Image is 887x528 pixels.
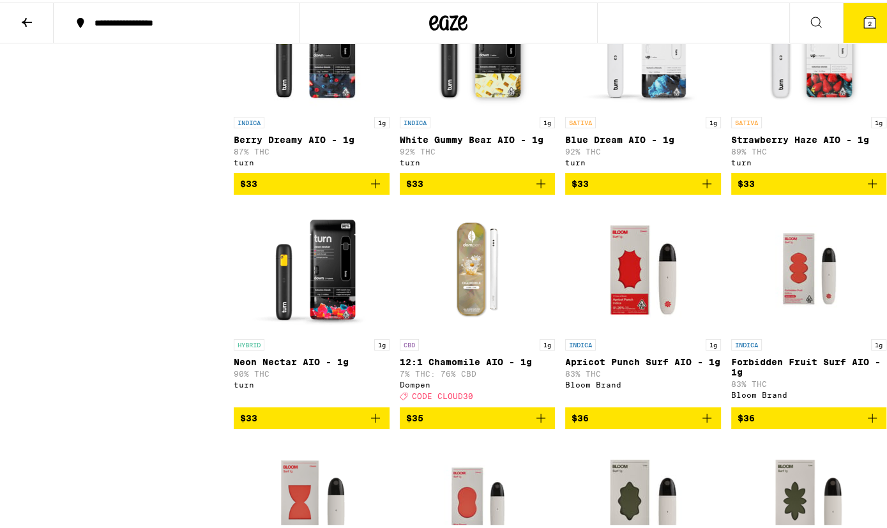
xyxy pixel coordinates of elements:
span: $36 [572,411,589,421]
p: 7% THC: 76% CBD [400,367,556,375]
span: 2 [868,17,872,25]
span: Hi. Need any help? [8,9,92,19]
p: Apricot Punch Surf AIO - 1g [565,354,721,365]
img: Bloom Brand - Apricot Punch Surf AIO - 1g [579,202,707,330]
p: Strawberry Haze AIO - 1g [731,132,887,142]
p: Berry Dreamy AIO - 1g [234,132,390,142]
p: Neon Nectar AIO - 1g [234,354,390,365]
p: INDICA [731,336,762,348]
span: CODE CLOUD30 [412,390,473,398]
p: 90% THC [234,367,390,375]
div: turn [731,156,887,164]
img: Dompen - 12:1 Chamomile AIO - 1g [413,202,541,330]
button: Add to bag [234,405,390,426]
p: 12:1 Chamomile AIO - 1g [400,354,556,365]
button: Add to bag [731,405,887,426]
p: 92% THC [400,145,556,153]
a: Open page for Neon Nectar AIO - 1g from turn [234,202,390,404]
button: Add to bag [234,170,390,192]
p: Blue Dream AIO - 1g [565,132,721,142]
div: turn [400,156,556,164]
button: Add to bag [565,405,721,426]
p: SATIVA [565,114,596,126]
button: Add to bag [731,170,887,192]
p: White Gummy Bear AIO - 1g [400,132,556,142]
div: Dompen [400,378,556,386]
div: turn [565,156,721,164]
span: $33 [240,176,257,186]
p: 1g [871,336,886,348]
p: 1g [706,336,721,348]
a: Open page for Apricot Punch Surf AIO - 1g from Bloom Brand [565,202,721,404]
p: CBD [400,336,419,348]
img: turn - Neon Nectar AIO - 1g [248,202,375,330]
span: $36 [738,411,755,421]
div: Bloom Brand [565,378,721,386]
p: INDICA [234,114,264,126]
p: HYBRID [234,336,264,348]
div: turn [234,378,390,386]
p: 89% THC [731,145,887,153]
p: 92% THC [565,145,721,153]
span: $33 [572,176,589,186]
p: 1g [871,114,886,126]
p: Forbidden Fruit Surf AIO - 1g [731,354,887,375]
p: INDICA [400,114,430,126]
span: $33 [738,176,755,186]
div: Bloom Brand [731,388,887,396]
p: 1g [540,114,555,126]
p: 1g [374,114,390,126]
p: 83% THC [565,367,721,375]
img: Bloom Brand - Forbidden Fruit Surf AIO - 1g [745,202,872,330]
p: SATIVA [731,114,762,126]
p: 87% THC [234,145,390,153]
p: 1g [374,336,390,348]
span: $33 [406,176,423,186]
p: 1g [540,336,555,348]
span: $33 [240,411,257,421]
button: Add to bag [400,405,556,426]
p: 1g [706,114,721,126]
span: $35 [406,411,423,421]
p: INDICA [565,336,596,348]
button: Add to bag [565,170,721,192]
a: Open page for 12:1 Chamomile AIO - 1g from Dompen [400,202,556,404]
p: 83% THC [731,377,887,386]
button: Add to bag [400,170,556,192]
a: Open page for Forbidden Fruit Surf AIO - 1g from Bloom Brand [731,202,887,404]
div: turn [234,156,390,164]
